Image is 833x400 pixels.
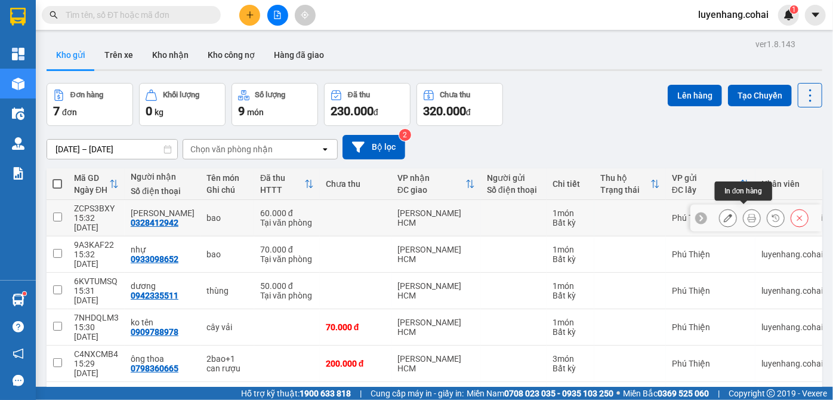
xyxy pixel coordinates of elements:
div: Thu hộ [600,173,650,183]
span: copyright [767,389,775,398]
th: Toggle SortBy [666,168,755,200]
div: 70.000 đ [326,322,385,332]
img: icon-new-feature [783,10,794,20]
div: Tại văn phòng [260,254,314,264]
div: 1 món [553,318,588,327]
button: Đơn hàng7đơn [47,83,133,126]
button: file-add [267,5,288,26]
span: đ [374,107,378,117]
img: logo-vxr [10,8,26,26]
div: Phú Thiện [672,322,749,332]
div: Đơn hàng [70,91,103,99]
div: 1 món [553,208,588,218]
div: ông thoa [131,354,195,364]
span: | [718,387,720,400]
div: luyenhang.cohai [761,286,823,296]
span: file-add [273,11,282,19]
div: Sửa đơn hàng [719,209,737,227]
div: 15:29 [DATE] [74,359,119,378]
span: kg [155,107,163,117]
th: Toggle SortBy [68,168,125,200]
div: Chọn văn phòng nhận [190,143,273,155]
div: 0798360665 [131,364,178,373]
div: 1 món [553,245,588,254]
img: warehouse-icon [12,294,24,306]
span: 1 [792,5,796,14]
span: 320.000 [423,104,466,118]
div: 15:32 [DATE] [74,250,119,269]
span: aim [301,11,309,19]
div: Chưa thu [326,179,385,189]
div: 200.000 đ [326,359,385,368]
div: Trạng thái [600,185,650,195]
th: Toggle SortBy [254,168,320,200]
button: Kho gửi [47,41,95,69]
div: Nhân viên [761,179,823,189]
span: Miền Nam [467,387,613,400]
div: Người gửi [487,173,541,183]
div: luyenhang.cohai [761,359,823,368]
div: Phú Thiện [672,250,749,259]
div: 3 món [553,354,588,364]
div: Mã GD [74,173,109,183]
div: Đã thu [260,173,304,183]
div: 7NHDQLM3 [74,313,119,322]
div: Số điện thoại [487,185,541,195]
div: VP gửi [672,173,740,183]
div: dương [131,281,195,291]
button: Trên xe [95,41,143,69]
div: 50.000 đ [260,281,314,291]
div: ĐC giao [397,185,465,195]
span: Miền Bắc [623,387,709,400]
span: search [50,11,58,19]
span: đ [466,107,471,117]
div: 6KVTUMSQ [74,276,119,286]
span: luyenhang.cohai [689,7,778,22]
button: Số lượng9món [232,83,318,126]
div: Đã thu [348,91,370,99]
span: Cung cấp máy in - giấy in: [371,387,464,400]
div: Phú Thiện [672,359,749,368]
div: Số điện thoại [131,186,195,196]
span: caret-down [810,10,821,20]
div: Tại văn phòng [260,218,314,227]
div: Bất kỳ [553,254,588,264]
img: warehouse-icon [12,137,24,150]
img: warehouse-icon [12,78,24,90]
div: ko tên [131,318,195,327]
button: caret-down [805,5,826,26]
th: Toggle SortBy [594,168,666,200]
div: 15:32 [DATE] [74,213,119,232]
img: dashboard-icon [12,48,24,60]
button: Khối lượng0kg [139,83,226,126]
span: Hỗ trợ kỹ thuật: [241,387,351,400]
span: notification [13,348,24,359]
img: solution-icon [12,167,24,180]
div: Người nhận [131,172,195,181]
div: 0909788978 [131,327,178,337]
div: ZCPS3BXY [74,204,119,213]
div: [PERSON_NAME] HCM [397,281,475,300]
svg: open [320,144,330,154]
div: 2bao+1 can rượu [206,354,248,373]
div: Bất kỳ [553,327,588,337]
th: Toggle SortBy [391,168,481,200]
button: Kho công nợ [198,41,264,69]
div: luyenhang.cohai [761,322,823,332]
div: thùng [206,286,248,296]
div: ĐC lấy [672,185,740,195]
div: Phú Thiện [672,286,749,296]
div: 55ZMFLJH [74,386,119,395]
div: 60.000 đ [260,208,314,218]
div: bao [206,213,248,223]
span: đơn [62,107,77,117]
button: plus [239,5,260,26]
span: question-circle [13,321,24,333]
div: Số lượng [255,91,286,99]
button: Bộ lọc [343,135,405,159]
div: In đơn hàng [715,181,772,201]
div: 0328412942 [131,218,178,227]
button: Hàng đã giao [264,41,334,69]
span: ⚪️ [616,391,620,396]
div: Ngày ĐH [74,185,109,195]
